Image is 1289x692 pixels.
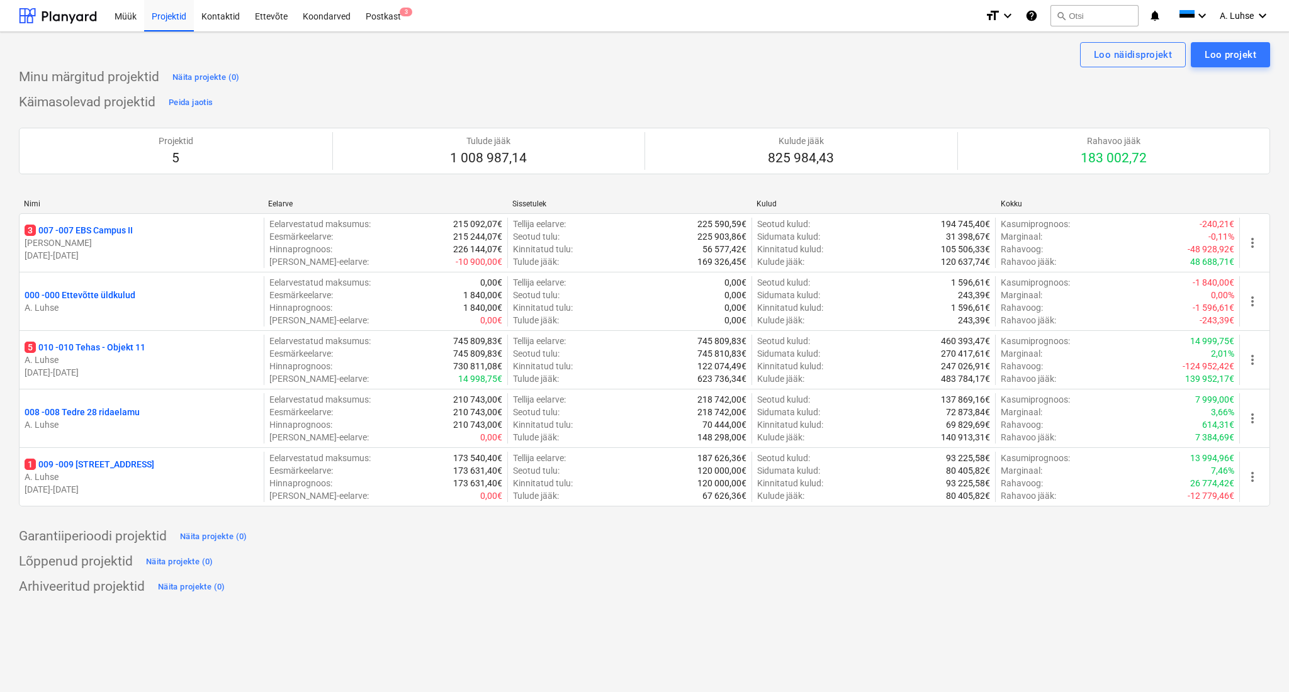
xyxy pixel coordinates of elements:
[269,276,371,289] p: Eelarvestatud maksumus :
[25,237,259,249] p: [PERSON_NAME]
[946,464,990,477] p: 80 405,82€
[1245,294,1260,309] span: more_vert
[757,464,820,477] p: Sidumata kulud :
[1205,47,1256,63] div: Loo projekt
[1001,289,1042,301] p: Marginaal :
[1001,452,1070,464] p: Kasumiprognoos :
[757,393,810,406] p: Seotud kulud :
[269,243,332,255] p: Hinnaprognoos :
[1001,477,1043,489] p: Rahavoog :
[697,406,746,418] p: 218 742,00€
[1193,276,1234,289] p: -1 840,00€
[19,578,145,596] p: Arhiveeritud projektid
[19,528,167,545] p: Garantiiperioodi projektid
[1001,393,1070,406] p: Kasumiprognoos :
[1211,347,1234,360] p: 2,01%
[143,552,217,572] button: Näita projekte (0)
[958,314,990,326] p: 243,39€
[453,418,502,431] p: 210 743,00€
[724,314,746,326] p: 0,00€
[25,224,259,262] div: 3007 -007 EBS Campus II[PERSON_NAME][DATE]-[DATE]
[269,418,332,431] p: Hinnaprognoos :
[25,225,36,236] span: 3
[697,347,746,360] p: 745 810,83€
[757,360,823,372] p: Kinnitatud kulud :
[513,314,559,326] p: Tulude jääk :
[958,289,990,301] p: 243,39€
[757,301,823,314] p: Kinnitatud kulud :
[269,335,371,347] p: Eelarvestatud maksumus :
[166,92,216,113] button: Peida jaotis
[453,477,502,489] p: 173 631,40€
[1056,11,1066,21] span: search
[697,372,746,385] p: 623 736,34€
[1001,230,1042,243] p: Marginaal :
[724,301,746,314] p: 0,00€
[951,276,990,289] p: 1 596,61€
[513,393,566,406] p: Tellija eelarve :
[1001,314,1056,326] p: Rahavoo jääk :
[757,230,820,243] p: Sidumata kulud :
[513,230,560,243] p: Seotud tulu :
[269,289,333,301] p: Eesmärkeelarve :
[1001,276,1070,289] p: Kasumiprognoos :
[25,341,259,379] div: 5010 -010 Tehas - Objekt 11A. Luhse[DATE]-[DATE]
[757,372,804,385] p: Kulude jääk :
[1188,243,1234,255] p: -48 928,92€
[1245,352,1260,367] span: more_vert
[1191,42,1270,67] button: Loo projekt
[757,243,823,255] p: Kinnitatud kulud :
[453,243,502,255] p: 226 144,07€
[941,255,990,268] p: 120 637,74€
[1025,8,1038,23] i: Abikeskus
[513,477,573,489] p: Kinnitatud tulu :
[513,243,573,255] p: Kinnitatud tulu :
[25,459,36,470] span: 1
[941,335,990,347] p: 460 393,47€
[513,218,566,230] p: Tellija eelarve :
[1081,150,1147,167] p: 183 002,72
[1081,135,1147,147] p: Rahavoo jääk
[25,458,154,471] p: 009 - 009 [STREET_ADDRESS]
[19,94,155,111] p: Käimasolevad projektid
[1001,489,1056,502] p: Rahavoo jääk :
[177,527,250,547] button: Näita projekte (0)
[513,301,573,314] p: Kinnitatud tulu :
[269,477,332,489] p: Hinnaprognoos :
[702,489,746,502] p: 67 626,36€
[1190,335,1234,347] p: 14 999,75€
[941,372,990,385] p: 483 784,17€
[453,230,502,243] p: 215 244,07€
[697,477,746,489] p: 120 000,00€
[757,477,823,489] p: Kinnitatud kulud :
[24,199,258,208] div: Nimi
[463,289,502,301] p: 1 840,00€
[941,243,990,255] p: 105 506,33€
[180,530,247,544] div: Näita projekte (0)
[757,489,804,502] p: Kulude jääk :
[757,199,991,208] div: Kulud
[757,406,820,418] p: Sidumata kulud :
[480,489,502,502] p: 0,00€
[946,230,990,243] p: 31 398,67€
[757,452,810,464] p: Seotud kulud :
[25,483,259,496] p: [DATE] - [DATE]
[1001,347,1042,360] p: Marginaal :
[480,314,502,326] p: 0,00€
[19,69,159,86] p: Minu märgitud projektid
[513,431,559,444] p: Tulude jääk :
[1211,406,1234,418] p: 3,66%
[513,406,560,418] p: Seotud tulu :
[269,431,369,444] p: [PERSON_NAME]-eelarve :
[1183,360,1234,372] p: -124 952,42€
[724,276,746,289] p: 0,00€
[269,406,333,418] p: Eesmärkeelarve :
[1001,335,1070,347] p: Kasumiprognoos :
[450,135,527,147] p: Tulude jääk
[463,301,502,314] p: 1 840,00€
[169,96,213,110] div: Peida jaotis
[946,477,990,489] p: 93 225,58€
[757,276,810,289] p: Seotud kulud :
[951,301,990,314] p: 1 596,61€
[25,301,259,314] p: A. Luhse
